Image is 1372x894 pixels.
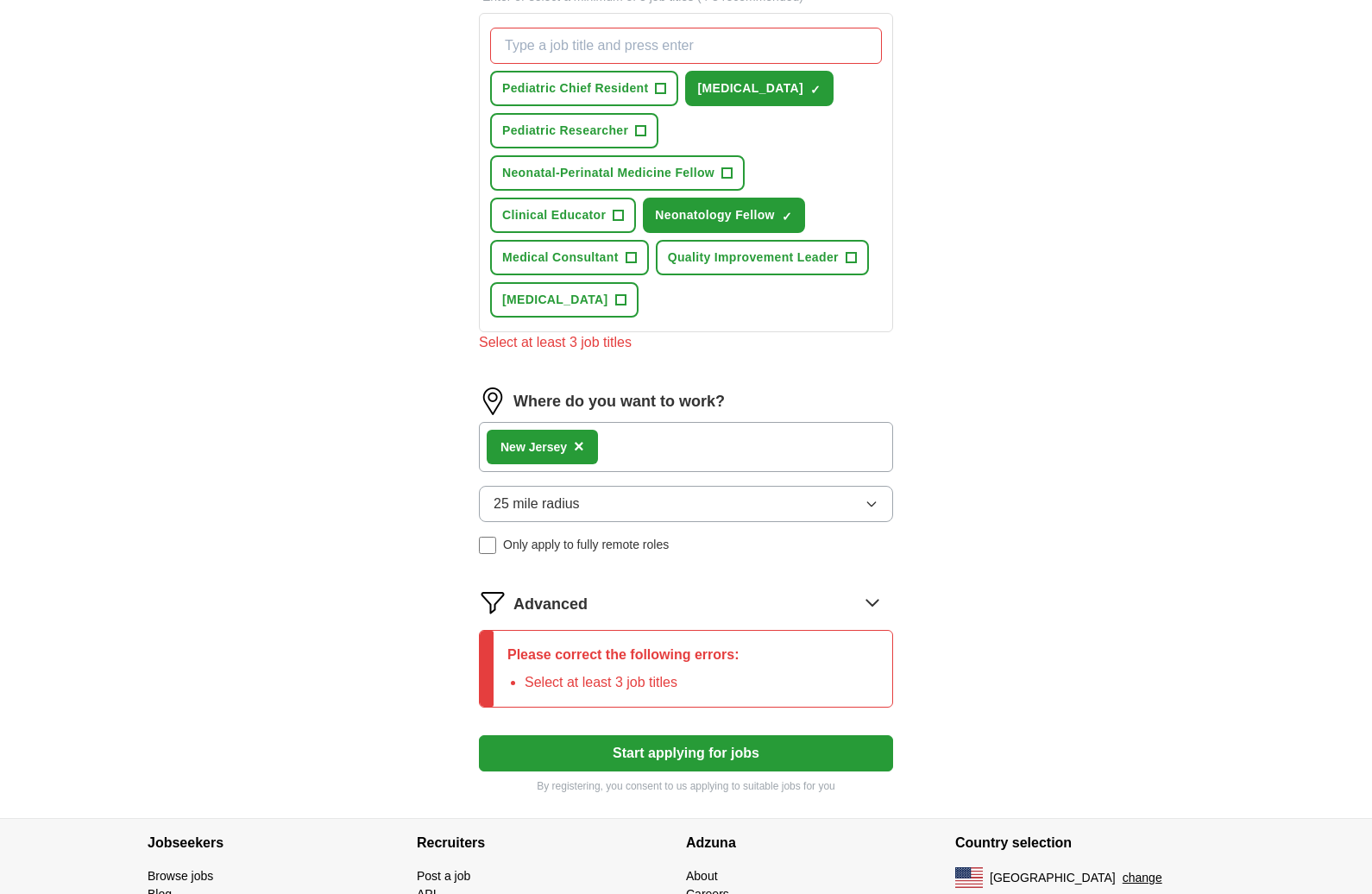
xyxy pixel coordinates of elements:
[685,71,834,106] button: [MEDICAL_DATA]✓
[507,645,739,665] p: Please correct the following errors:
[490,155,745,191] button: Neonatal-Perinatal Medicine Fellow
[955,819,1224,867] h4: Country selection
[490,198,636,233] button: Clinical Educator
[490,240,649,275] button: Medical Consultant
[494,494,580,514] span: 25 mile radius
[686,869,718,883] a: About
[148,869,213,883] a: Browse jobs
[502,291,608,309] span: [MEDICAL_DATA]
[574,437,584,456] span: ×
[500,440,553,454] strong: New Jers
[782,210,792,223] span: ✓
[479,778,893,794] p: By registering, you consent to us applying to suitable jobs for you
[490,71,678,106] button: Pediatric Chief Resident
[656,240,869,275] button: Quality Improvement Leader
[490,113,658,148] button: Pediatric Researcher
[1123,869,1162,887] button: change
[655,206,775,224] span: Neonatology Fellow
[502,249,619,267] span: Medical Consultant
[479,589,507,616] img: filter
[502,79,648,98] span: Pediatric Chief Resident
[502,164,714,182] span: Neonatal-Perinatal Medicine Fellow
[955,867,983,888] img: US flag
[810,83,821,97] span: ✓
[490,28,882,64] input: Type a job title and press enter
[502,206,606,224] span: Clinical Educator
[417,869,470,883] a: Post a job
[479,735,893,771] button: Start applying for jobs
[500,438,567,456] div: ey
[513,593,588,616] span: Advanced
[643,198,805,233] button: Neonatology Fellow✓
[479,537,496,554] input: Only apply to fully remote roles
[697,79,803,98] span: [MEDICAL_DATA]
[479,387,507,415] img: location.png
[525,672,739,693] li: Select at least 3 job titles
[490,282,639,318] button: [MEDICAL_DATA]
[503,536,669,554] span: Only apply to fully remote roles
[668,249,839,267] span: Quality Improvement Leader
[479,332,893,353] div: Select at least 3 job titles
[990,869,1116,887] span: [GEOGRAPHIC_DATA]
[513,390,725,413] label: Where do you want to work?
[502,122,628,140] span: Pediatric Researcher
[574,434,584,460] button: ×
[479,486,893,522] button: 25 mile radius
